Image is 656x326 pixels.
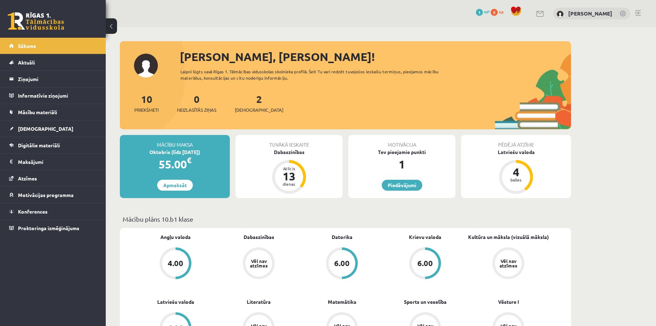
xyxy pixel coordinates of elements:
span: Konferences [18,208,48,215]
div: 55.00 [120,156,230,173]
a: Apmaksāt [157,180,193,191]
a: 2[DEMOGRAPHIC_DATA] [235,93,283,113]
span: Atzīmes [18,175,37,182]
a: 0Neizlasītās ziņas [177,93,216,113]
a: Sākums [9,38,97,54]
span: 1 [476,9,483,16]
div: 6.00 [334,259,350,267]
img: Tomass Niks Jansons [557,11,564,18]
a: 10Priekšmeti [134,93,159,113]
a: Atzīmes [9,170,97,186]
a: 4.00 [134,247,217,281]
a: [DEMOGRAPHIC_DATA] [9,121,97,137]
a: 6.00 [300,247,384,281]
div: balles [505,178,527,182]
div: 1 [348,156,455,173]
a: Ziņojumi [9,71,97,87]
legend: Informatīvie ziņojumi [18,87,97,104]
div: Motivācija [348,135,455,148]
a: Aktuāli [9,54,97,70]
span: 0 [491,9,498,16]
legend: Ziņojumi [18,71,97,87]
span: Neizlasītās ziņas [177,106,216,113]
div: dienas [278,182,300,186]
div: 4.00 [168,259,183,267]
p: Mācību plāns 10.b1 klase [123,214,568,224]
span: Mācību materiāli [18,109,57,115]
span: Motivācijas programma [18,192,74,198]
a: Motivācijas programma [9,187,97,203]
a: Matemātika [328,298,356,306]
a: Mācību materiāli [9,104,97,120]
a: Vēl nav atzīmes [217,247,300,281]
div: Atlicis [278,166,300,171]
legend: Maksājumi [18,154,97,170]
div: Laipni lūgts savā Rīgas 1. Tālmācības vidusskolas skolnieka profilā. Šeit Tu vari redzēt tuvojošo... [180,68,451,81]
a: Literatūra [247,298,271,306]
div: Latviešu valoda [461,148,571,156]
a: Latviešu valoda 4 balles [461,148,571,195]
span: Proktoringa izmēģinājums [18,225,79,231]
a: Dabaszinības [244,233,274,241]
div: Vēl nav atzīmes [249,259,269,268]
div: Mācību maksa [120,135,230,148]
span: [DEMOGRAPHIC_DATA] [18,125,73,132]
div: Tuvākā ieskaite [235,135,343,148]
a: Angļu valoda [160,233,191,241]
div: Dabaszinības [235,148,343,156]
div: Pēdējā atzīme [461,135,571,148]
a: Datorika [332,233,352,241]
span: mP [484,9,490,14]
a: Konferences [9,203,97,220]
div: Tev pieejamie punkti [348,148,455,156]
div: [PERSON_NAME], [PERSON_NAME]! [180,48,571,65]
div: 4 [505,166,527,178]
div: Vēl nav atzīmes [498,259,518,268]
a: Dabaszinības Atlicis 13 dienas [235,148,343,195]
span: Priekšmeti [134,106,159,113]
a: Maksājumi [9,154,97,170]
div: 13 [278,171,300,182]
span: Aktuāli [18,59,35,66]
a: Piedāvājumi [382,180,422,191]
a: Krievu valoda [409,233,441,241]
a: Proktoringa izmēģinājums [9,220,97,236]
a: Vēsture I [498,298,519,306]
span: Sākums [18,43,36,49]
a: Kultūra un māksla (vizuālā māksla) [468,233,549,241]
span: Digitālie materiāli [18,142,60,148]
a: 6.00 [384,247,467,281]
a: Vēl nav atzīmes [467,247,550,281]
span: [DEMOGRAPHIC_DATA] [235,106,283,113]
a: Informatīvie ziņojumi [9,87,97,104]
a: Latviešu valoda [157,298,194,306]
a: Sports un veselība [404,298,447,306]
a: Rīgas 1. Tālmācības vidusskola [8,12,64,30]
a: 1 mP [476,9,490,14]
a: Digitālie materiāli [9,137,97,153]
a: 0 xp [491,9,507,14]
div: Oktobris (līdz [DATE]) [120,148,230,156]
a: [PERSON_NAME] [568,10,612,17]
span: xp [499,9,503,14]
span: € [187,155,191,165]
div: 6.00 [417,259,433,267]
